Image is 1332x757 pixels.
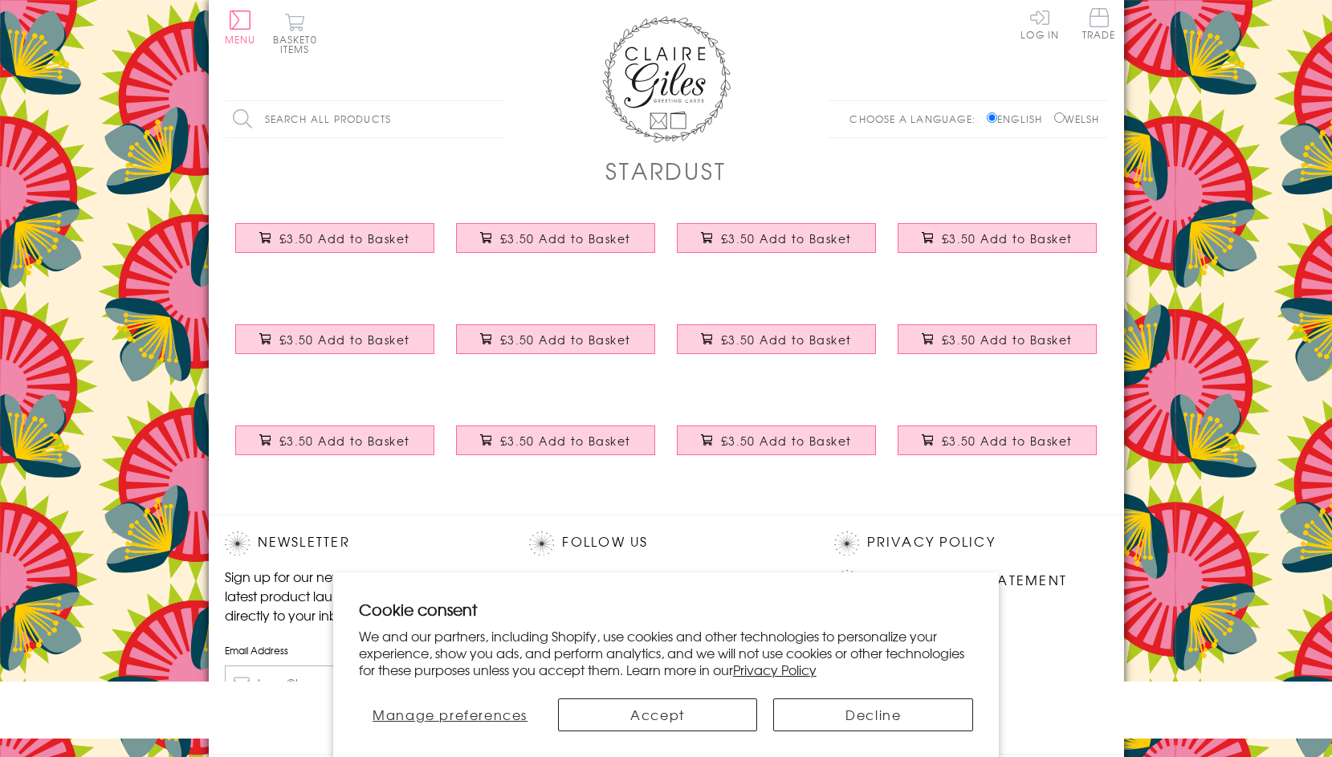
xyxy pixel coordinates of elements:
[1020,8,1059,39] a: Log In
[529,531,802,556] h2: Follow Us
[500,433,631,449] span: £3.50 Add to Basket
[987,112,1050,126] label: English
[898,425,1097,455] button: £3.50 Add to Basket
[279,433,410,449] span: £3.50 Add to Basket
[1054,112,1100,126] label: Welsh
[666,211,887,280] a: Valentine's Day Card, Love Heart, You Make My Heart Skip £3.50 Add to Basket
[279,332,410,348] span: £3.50 Add to Basket
[359,598,974,621] h2: Cookie consent
[721,433,852,449] span: £3.50 Add to Basket
[898,223,1097,253] button: £3.50 Add to Basket
[225,643,498,657] label: Email Address
[500,230,631,246] span: £3.50 Add to Basket
[887,312,1108,381] a: Sympathy, Sorry, Thinking of you Card, Watercolour, With Sympathy £3.50 Add to Basket
[456,324,655,354] button: £3.50 Add to Basket
[721,230,852,246] span: £3.50 Add to Basket
[942,332,1073,348] span: £3.50 Add to Basket
[987,112,997,123] input: English
[1082,8,1116,43] a: Trade
[225,211,446,280] a: Valentine's Day Card, Typewriter, I love you £3.50 Add to Basket
[677,223,876,253] button: £3.50 Add to Basket
[867,570,1067,592] a: Accessibility Statement
[849,112,984,126] p: Choose a language:
[225,413,446,482] a: Good Luck Card, Crayons, Good Luck on your First Day at School £3.50 Add to Basket
[225,32,256,47] span: Menu
[1082,8,1116,39] span: Trade
[456,223,655,253] button: £3.50 Add to Basket
[529,567,802,625] p: Join us on our social networking profiles for up to the minute news and product releases the mome...
[773,698,973,731] button: Decline
[235,425,434,455] button: £3.50 Add to Basket
[280,32,317,56] span: 0 items
[887,211,1108,280] a: Valentine's Day Card, Pegs - Love You, I 'Heart' You £3.50 Add to Basket
[867,531,995,553] a: Privacy Policy
[942,433,1073,449] span: £3.50 Add to Basket
[666,312,887,381] a: Mother's Day Card, Clouds and a Rainbow, Happy Mother's Day £3.50 Add to Basket
[666,413,887,482] a: Mother's Day Card, Pink Circle, Mum you are the best £3.50 Add to Basket
[721,332,852,348] span: £3.50 Add to Basket
[359,698,542,731] button: Manage preferences
[446,312,666,381] a: Valentine's Day Card, Marble background, You & Me £3.50 Add to Basket
[677,425,876,455] button: £3.50 Add to Basket
[273,13,317,54] button: Basket0 items
[235,324,434,354] button: £3.50 Add to Basket
[225,567,498,625] p: Sign up for our newsletter to receive the latest product launches, news and offers directly to yo...
[490,101,506,137] input: Search
[225,312,446,381] a: Valentine's Day Card, Tattooed lovers, Happy Valentine's Day £3.50 Add to Basket
[446,413,666,482] a: Mother's Day Card, Star, Mum you're 1 in a million £3.50 Add to Basket
[225,101,506,137] input: Search all products
[359,628,974,678] p: We and our partners, including Shopify, use cookies and other technologies to personalize your ex...
[1054,112,1065,123] input: Welsh
[898,324,1097,354] button: £3.50 Add to Basket
[225,665,498,702] input: harry@hogwarts.edu
[942,230,1073,246] span: £3.50 Add to Basket
[500,332,631,348] span: £3.50 Add to Basket
[456,425,655,455] button: £3.50 Add to Basket
[558,698,758,731] button: Accept
[235,223,434,253] button: £3.50 Add to Basket
[887,413,1108,482] a: Mother's Day Card, Mum and child heart, Mummy Rocks £3.50 Add to Basket
[225,10,256,44] button: Menu
[733,660,817,679] a: Privacy Policy
[373,705,528,724] span: Manage preferences
[446,211,666,280] a: Valentine's Day Card, Marble background, Valentine £3.50 Add to Basket
[605,154,726,187] h1: Stardust
[225,531,498,556] h2: Newsletter
[677,324,876,354] button: £3.50 Add to Basket
[279,230,410,246] span: £3.50 Add to Basket
[602,16,731,143] img: Claire Giles Greetings Cards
